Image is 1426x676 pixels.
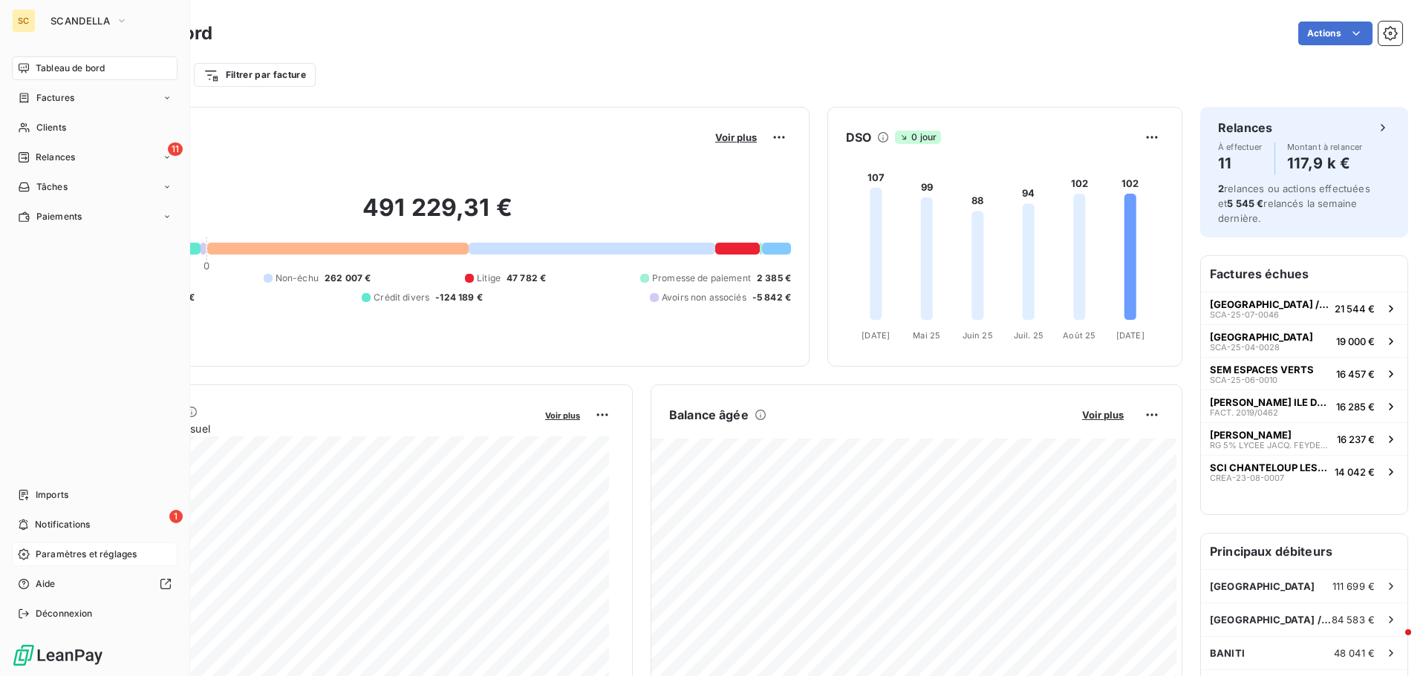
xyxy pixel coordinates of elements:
[36,548,137,561] span: Paramètres et réglages
[1201,390,1407,422] button: [PERSON_NAME] ILE DE [GEOGRAPHIC_DATA]FACT. 2019/046216 285 €
[36,121,66,134] span: Clients
[1337,433,1375,445] span: 16 237 €
[1335,466,1375,478] span: 14 042 €
[84,421,535,436] span: Chiffre d'affaires mensuel
[1227,197,1263,209] span: 5 545 €
[1201,357,1407,390] button: SEM ESPACES VERTSSCA-25-06-001016 457 €
[1210,429,1292,441] span: [PERSON_NAME]
[1210,310,1279,319] span: SCA-25-07-0046
[36,488,68,502] span: Imports
[1336,401,1375,413] span: 16 285 €
[1063,330,1095,341] tspan: Août 25
[1210,375,1277,384] span: SCA-25-06-0010
[1201,324,1407,357] button: [GEOGRAPHIC_DATA]SCA-25-04-002819 000 €
[913,330,940,341] tspan: Mai 25
[36,607,93,620] span: Déconnexion
[652,272,751,285] span: Promesse de paiement
[846,128,871,146] h6: DSO
[757,272,791,285] span: 2 385 €
[1201,455,1407,488] button: SCI CHANTELOUP LES VIGNESCREA-23-08-000714 042 €
[276,272,319,285] span: Non-échu
[169,510,183,523] span: 1
[1298,22,1373,45] button: Actions
[1210,364,1314,375] span: SEM ESPACES VERTS
[1210,473,1284,482] span: CREA-23-08-0007
[752,291,791,304] span: -5 842 €
[204,260,209,272] span: 0
[477,272,501,285] span: Litige
[545,410,580,421] span: Voir plus
[1218,183,1224,194] span: 2
[435,291,483,304] span: -124 189 €
[1210,441,1331,450] span: RG 5% LYCEE JACQ. FEYDER - DGD
[715,131,757,143] span: Voir plus
[374,291,429,304] span: Crédit divers
[1332,614,1375,626] span: 84 583 €
[669,406,749,424] h6: Balance âgée
[662,291,746,304] span: Avoirs non associés
[1218,119,1272,137] h6: Relances
[1201,422,1407,455] button: [PERSON_NAME]RG 5% LYCEE JACQ. FEYDER - DGD16 237 €
[1210,462,1329,473] span: SCI CHANTELOUP LES VIGNES
[1116,330,1145,341] tspan: [DATE]
[1201,292,1407,324] button: [GEOGRAPHIC_DATA] / BOISSCA-25-07-004621 544 €
[1332,580,1375,592] span: 111 699 €
[1210,331,1313,343] span: [GEOGRAPHIC_DATA]
[12,9,36,33] div: SC
[168,142,183,156] span: 11
[541,408,585,421] button: Voir plus
[1287,151,1363,175] h4: 117,9 k €
[36,91,74,105] span: Factures
[1210,343,1280,352] span: SCA-25-04-0028
[1210,580,1315,592] span: [GEOGRAPHIC_DATA]
[1210,396,1330,408] span: [PERSON_NAME] ILE DE [GEOGRAPHIC_DATA]
[1078,408,1128,421] button: Voir plus
[1218,142,1263,151] span: À effectuer
[1287,142,1363,151] span: Montant à relancer
[36,577,56,591] span: Aide
[1201,534,1407,569] h6: Principaux débiteurs
[1014,330,1044,341] tspan: Juil. 25
[1210,298,1329,310] span: [GEOGRAPHIC_DATA] / BOIS
[325,272,371,285] span: 262 007 €
[1218,183,1370,224] span: relances ou actions effectuées et relancés la semaine dernière.
[12,643,104,667] img: Logo LeanPay
[862,330,890,341] tspan: [DATE]
[36,62,105,75] span: Tableau de bord
[711,131,761,144] button: Voir plus
[51,15,110,27] span: SCANDELLA
[1335,303,1375,315] span: 21 544 €
[895,131,941,144] span: 0 jour
[1336,368,1375,380] span: 16 457 €
[36,210,82,223] span: Paiements
[84,193,791,237] h2: 491 229,31 €
[1210,614,1332,626] span: [GEOGRAPHIC_DATA] / BOIS
[12,572,178,596] a: Aide
[36,151,75,164] span: Relances
[1210,408,1278,417] span: FACT. 2019/0462
[36,180,68,194] span: Tâches
[194,63,316,87] button: Filtrer par facture
[1375,626,1411,661] iframe: Intercom live chat
[1334,647,1375,659] span: 48 041 €
[35,518,90,531] span: Notifications
[1082,409,1124,421] span: Voir plus
[507,272,546,285] span: 47 782 €
[1210,647,1245,659] span: BANITI
[1201,256,1407,292] h6: Factures échues
[963,330,993,341] tspan: Juin 25
[1218,151,1263,175] h4: 11
[1336,335,1375,347] span: 19 000 €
